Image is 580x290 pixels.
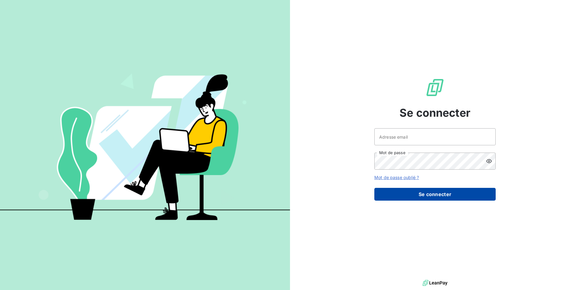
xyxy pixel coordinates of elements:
[423,278,447,288] img: logo
[425,78,445,97] img: Logo LeanPay
[400,105,470,121] span: Se connecter
[374,128,496,145] input: placeholder
[374,175,419,180] a: Mot de passe oublié ?
[374,188,496,201] button: Se connecter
